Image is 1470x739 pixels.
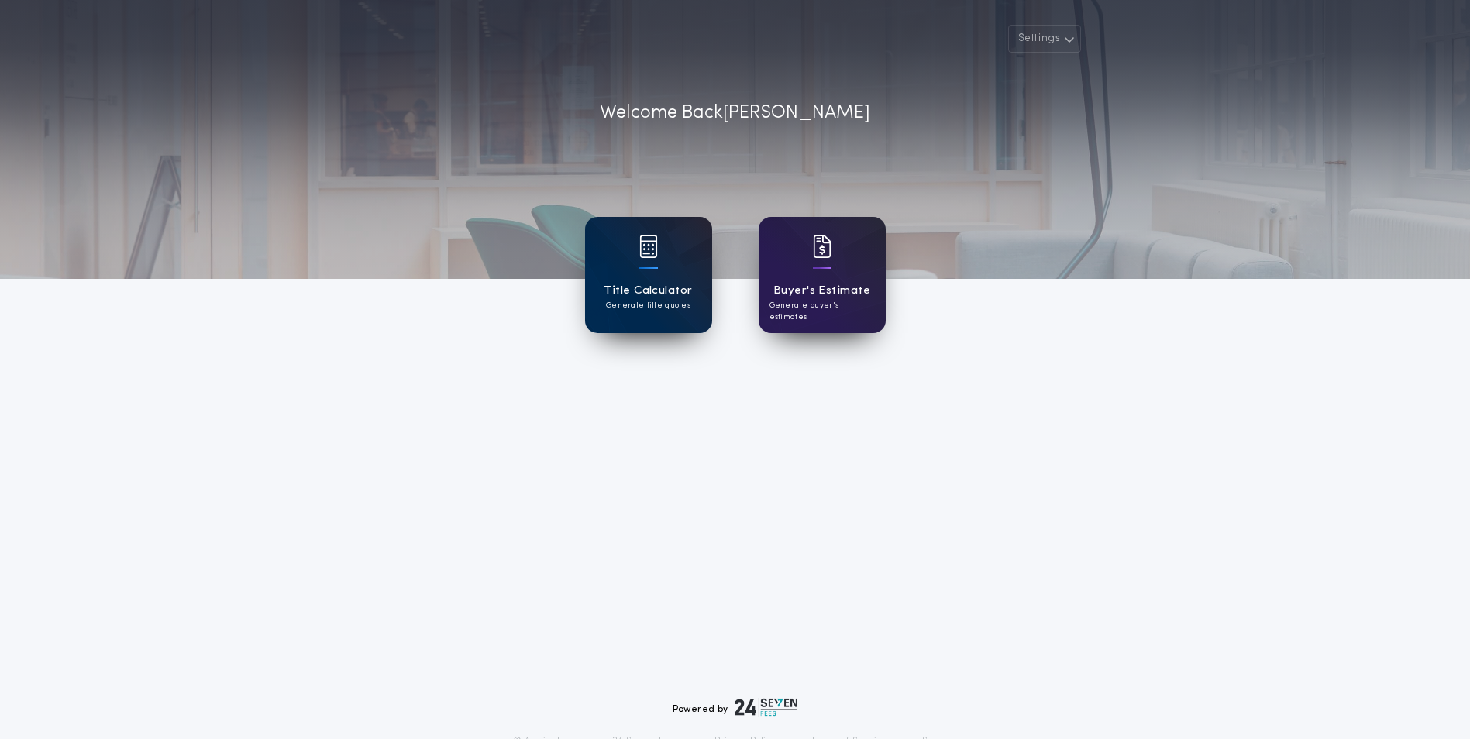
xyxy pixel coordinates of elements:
[673,698,798,717] div: Powered by
[769,300,875,323] p: Generate buyer's estimates
[773,282,870,300] h1: Buyer's Estimate
[735,698,798,717] img: logo
[604,282,692,300] h1: Title Calculator
[813,235,831,258] img: card icon
[1008,25,1081,53] button: Settings
[600,99,870,127] p: Welcome Back [PERSON_NAME]
[759,217,886,333] a: card iconBuyer's EstimateGenerate buyer's estimates
[606,300,690,311] p: Generate title quotes
[639,235,658,258] img: card icon
[585,217,712,333] a: card iconTitle CalculatorGenerate title quotes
